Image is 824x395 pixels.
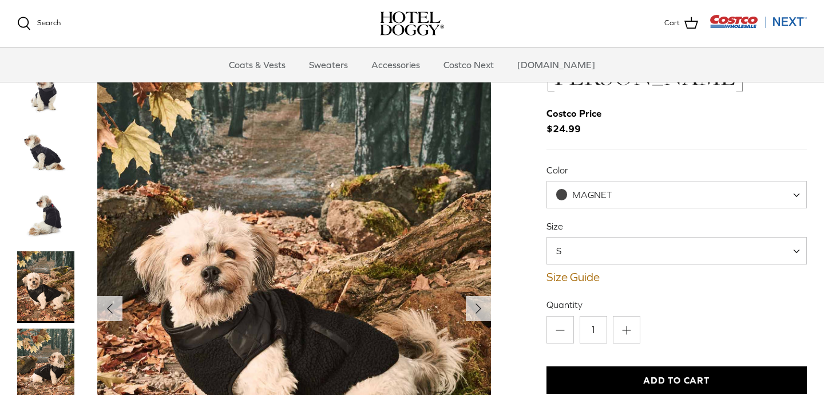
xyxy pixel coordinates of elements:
img: Costco Next [710,14,807,29]
a: Coats & Vests [219,48,296,82]
img: hoteldoggycom [380,11,444,35]
span: Cart [664,17,680,29]
label: Quantity [546,298,807,311]
a: Cart [664,16,698,31]
span: MAGNET [546,181,807,208]
a: Thumbnail Link [17,125,74,183]
a: Sweaters [299,48,358,82]
span: S [547,244,584,257]
a: Costco Next [433,48,504,82]
label: Size [546,220,807,232]
a: Thumbnail Link [17,251,74,323]
div: Costco Price [546,106,601,121]
a: Thumbnail Link [17,188,74,246]
button: Add to Cart [546,366,807,394]
a: Thumbnail Link [17,62,74,120]
a: Search [17,17,61,30]
button: Next [466,296,491,321]
span: $24.99 [546,106,613,137]
a: Size Guide [546,270,807,284]
a: hoteldoggy.com hoteldoggycom [380,11,444,35]
span: S [546,237,807,264]
button: Previous [97,296,122,321]
input: Quantity [580,316,607,343]
label: Color [546,164,807,176]
a: Visit Costco Next [710,22,807,30]
a: [DOMAIN_NAME] [507,48,605,82]
h1: Quilted Fleece [PERSON_NAME] [546,28,807,93]
span: MAGNET [572,189,612,200]
a: Accessories [361,48,430,82]
span: Search [37,18,61,27]
span: MAGNET [547,189,635,201]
